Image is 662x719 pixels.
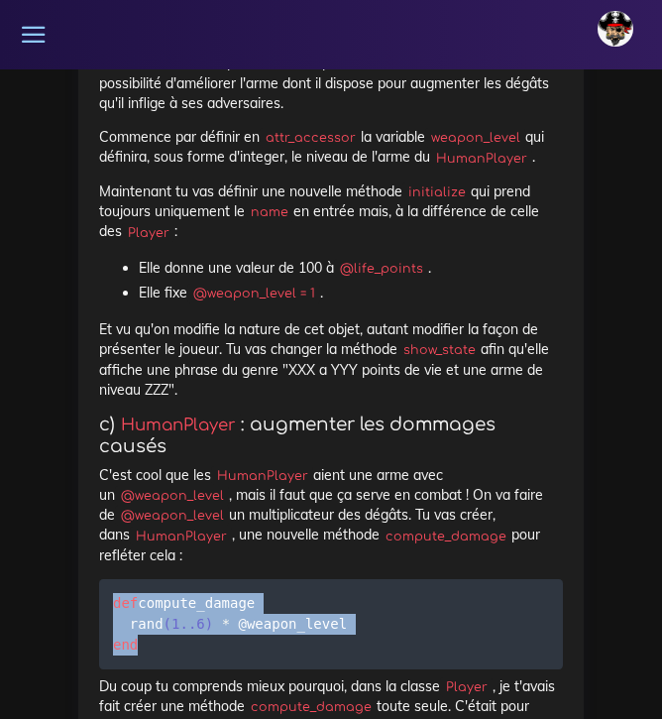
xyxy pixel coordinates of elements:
span: ) [205,616,213,632]
code: compute_damage rand [113,592,347,656]
span: def [113,595,138,611]
code: Player [440,677,493,697]
code: Player [122,223,174,243]
span: ( [164,616,171,632]
p: Et vu qu'on modifie la nature de cet objet, autant modifier la façon de présenter le joueur. Tu v... [99,319,563,400]
code: HumanPlayer [211,466,313,486]
img: avatar [598,11,633,47]
span: end [113,637,138,653]
p: Maintenant tu vas définir une nouvelle méthode qui prend toujours uniquement le en entrée mais, à... [99,181,563,242]
span: 6 [196,616,204,632]
code: @weapon_level [115,486,229,506]
code: HumanPlayer [115,413,241,437]
code: show_state [397,340,481,360]
code: compute_damage [380,527,511,546]
li: Elle fixe . [139,281,563,305]
code: @life_points [334,259,428,279]
code: attr_accessor [260,128,361,148]
span: 1 [171,616,179,632]
h4: c) : augmenter les dommages causés [99,414,563,457]
code: @weapon_level = 1 [187,284,320,303]
code: compute_damage [245,697,377,717]
p: Commence par définir en la variable qui définira, sous forme d'integer, le niveau de l'arme du . [99,127,563,168]
p: C'est cool que les aient une arme avec un , mais il faut que ça serve en combat ! On va faire de ... [99,465,563,565]
code: name [245,202,293,222]
code: weapon_level [425,128,525,148]
span: @weapon_level [239,616,348,632]
li: Elle donne une valeur de 100 à . [139,256,563,281]
code: HumanPlayer [430,149,532,169]
code: HumanPlayer [130,527,232,546]
code: @weapon_level [115,506,229,526]
span: . [179,616,187,632]
code: initialize [402,182,471,202]
span: . [188,616,196,632]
